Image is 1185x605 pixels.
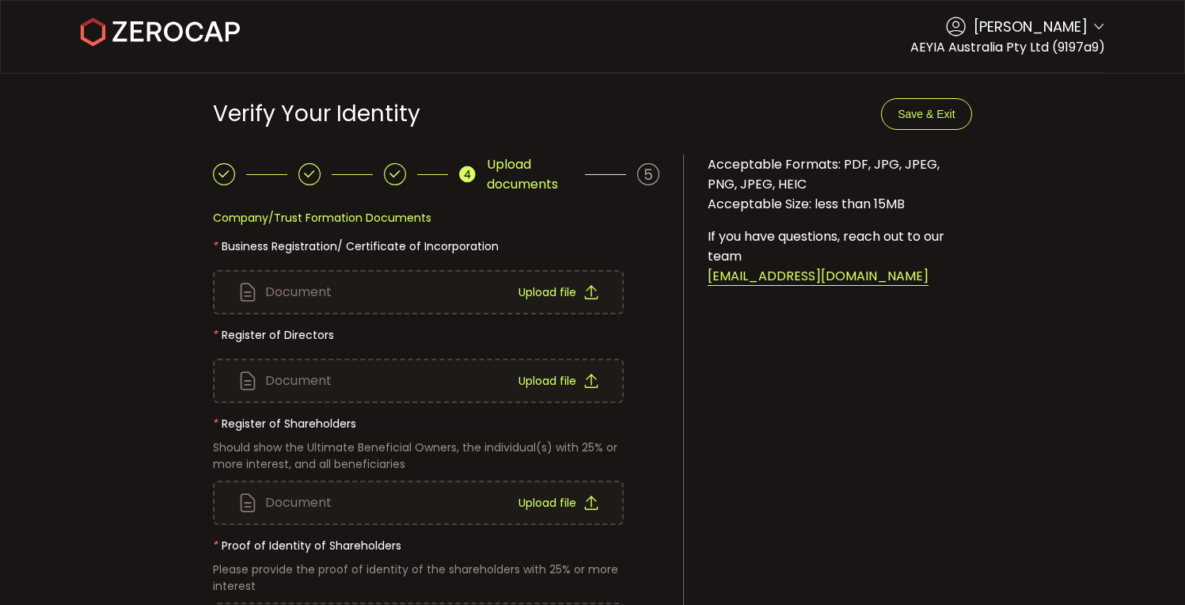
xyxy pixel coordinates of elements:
[1106,529,1185,605] iframe: Chat Widget
[974,16,1088,37] span: [PERSON_NAME]
[265,375,332,387] span: Document
[265,286,332,299] span: Document
[708,227,944,265] span: If you have questions, reach out to our team
[213,210,431,226] span: Company/Trust Formation Documents
[518,375,576,386] span: Upload file
[910,38,1105,56] span: AEYIA Australia Pty Ltd (9197a9)
[708,195,905,213] span: Acceptable Size: less than 15MB
[518,287,576,298] span: Upload file
[213,98,420,129] span: Verify Your Identity
[898,108,955,120] span: Save & Exit
[708,155,940,193] span: Acceptable Formats: PDF, JPG, JPEG, PNG, JPEG, HEIC
[708,267,929,286] span: [EMAIL_ADDRESS][DOMAIN_NAME]
[881,98,971,130] button: Save & Exit
[265,497,332,509] span: Document
[518,497,576,508] span: Upload file
[487,154,575,194] span: Upload documents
